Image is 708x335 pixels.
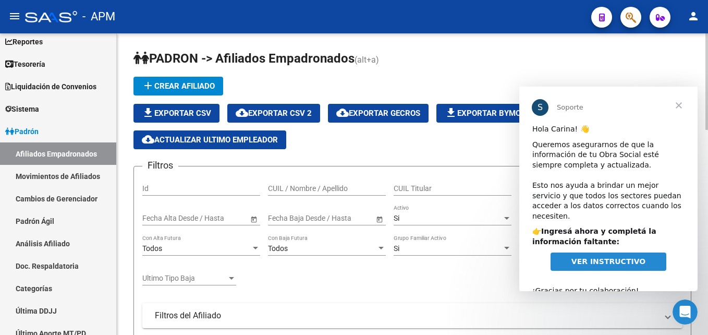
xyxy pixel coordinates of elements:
[374,213,385,224] button: Open calendar
[133,77,223,95] button: Crear Afiliado
[436,104,536,123] button: Exportar Bymovi
[236,106,248,119] mat-icon: cloud_download
[189,214,240,223] input: Fecha fin
[248,213,259,224] button: Open calendar
[133,130,286,149] button: Actualizar ultimo Empleador
[13,189,165,220] div: ¡Gracias por tu colaboración! ​
[142,109,211,118] span: Exportar CSV
[5,126,39,137] span: Padrón
[142,244,162,253] span: Todos
[445,109,528,118] span: Exportar Bymovi
[355,55,379,65] span: (alt+a)
[142,303,682,328] mat-expansion-panel-header: Filtros del Afiliado
[142,79,154,92] mat-icon: add
[236,109,312,118] span: Exportar CSV 2
[336,106,349,119] mat-icon: cloud_download
[8,10,21,22] mat-icon: menu
[142,158,178,173] h3: Filtros
[82,5,115,28] span: - APM
[5,81,96,92] span: Liquidación de Convenios
[142,133,154,146] mat-icon: cloud_download
[268,214,306,223] input: Fecha inicio
[328,104,429,123] button: Exportar GECROS
[142,214,180,223] input: Fecha inicio
[394,214,399,222] span: Si
[268,244,288,253] span: Todos
[142,135,278,145] span: Actualizar ultimo Empleador
[445,106,457,119] mat-icon: file_download
[155,310,657,321] mat-panel-title: Filtros del Afiliado
[687,10,700,22] mat-icon: person
[5,36,43,47] span: Reportes
[133,104,219,123] button: Exportar CSV
[5,58,45,70] span: Tesorería
[227,104,320,123] button: Exportar CSV 2
[519,87,698,291] iframe: Intercom live chat mensaje
[142,106,154,119] mat-icon: file_download
[394,244,399,253] span: Si
[336,109,420,118] span: Exportar GECROS
[142,274,227,283] span: Ultimo Tipo Baja
[673,300,698,325] iframe: Intercom live chat
[5,103,39,115] span: Sistema
[315,214,366,223] input: Fecha fin
[133,51,355,66] span: PADRON -> Afiliados Empadronados
[142,81,215,91] span: Crear Afiliado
